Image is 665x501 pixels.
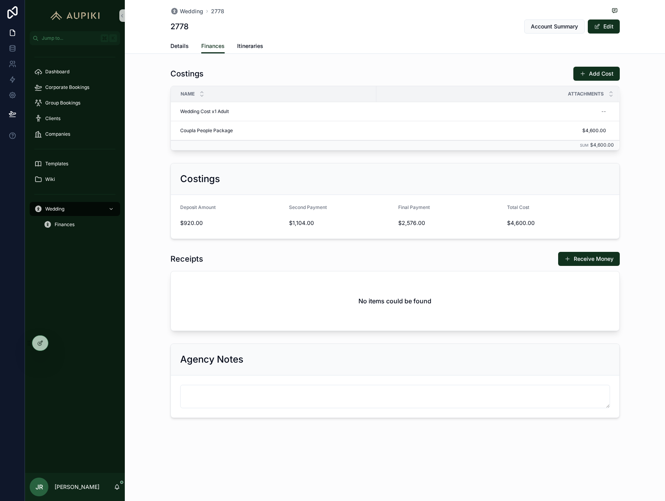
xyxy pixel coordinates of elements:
[30,65,120,79] a: Dashboard
[568,91,604,97] span: Attachments
[45,131,70,137] span: Companies
[45,161,68,167] span: Templates
[45,206,64,212] span: Wedding
[289,219,392,227] span: $1,104.00
[180,108,229,115] span: Wedding Cost x1 Adult
[201,42,225,50] span: Finances
[237,39,263,55] a: Itineraries
[580,143,589,147] small: Sum
[201,39,225,54] a: Finances
[601,108,606,115] div: --
[45,69,69,75] span: Dashboard
[507,219,610,227] span: $4,600.00
[170,253,203,264] h1: Receipts
[180,127,372,134] a: Coupla People Package
[377,124,609,137] a: $4,600.00
[380,127,606,134] span: $4,600.00
[180,173,220,185] h2: Costings
[30,96,120,110] a: Group Bookings
[55,221,74,228] span: Finances
[211,7,224,15] a: 2778
[180,204,216,210] span: Deposit Amount
[558,252,620,266] button: Receive Money
[237,42,263,50] span: Itineraries
[25,45,125,242] div: scrollable content
[45,100,80,106] span: Group Bookings
[573,67,620,81] button: Add Cost
[45,176,55,182] span: Wiki
[289,204,327,210] span: Second Payment
[180,353,243,366] h2: Agency Notes
[180,108,372,115] a: Wedding Cost x1 Adult
[170,21,189,32] h1: 2778
[30,112,120,126] a: Clients
[45,115,60,122] span: Clients
[30,202,120,216] a: Wedding
[588,19,620,34] button: Edit
[47,9,103,22] img: App logo
[45,84,89,90] span: Corporate Bookings
[524,19,585,34] button: Account Summary
[30,127,120,141] a: Companies
[35,482,43,492] span: JR
[170,68,204,79] h1: Costings
[30,80,120,94] a: Corporate Bookings
[180,7,203,15] span: Wedding
[30,172,120,186] a: Wiki
[180,127,233,134] span: Coupla People Package
[170,7,203,15] a: Wedding
[181,91,195,97] span: Name
[30,31,120,45] button: Jump to...K
[590,142,614,148] span: $4,600.00
[358,296,431,306] h2: No items could be found
[180,219,283,227] span: $920.00
[170,42,189,50] span: Details
[398,219,501,227] span: $2,576.00
[30,157,120,171] a: Templates
[170,39,189,55] a: Details
[507,204,529,210] span: Total Cost
[531,23,578,30] span: Account Summary
[39,218,120,232] a: Finances
[42,35,98,41] span: Jump to...
[110,35,116,41] span: K
[55,483,99,491] p: [PERSON_NAME]
[398,204,430,210] span: Final Payment
[377,105,609,118] a: --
